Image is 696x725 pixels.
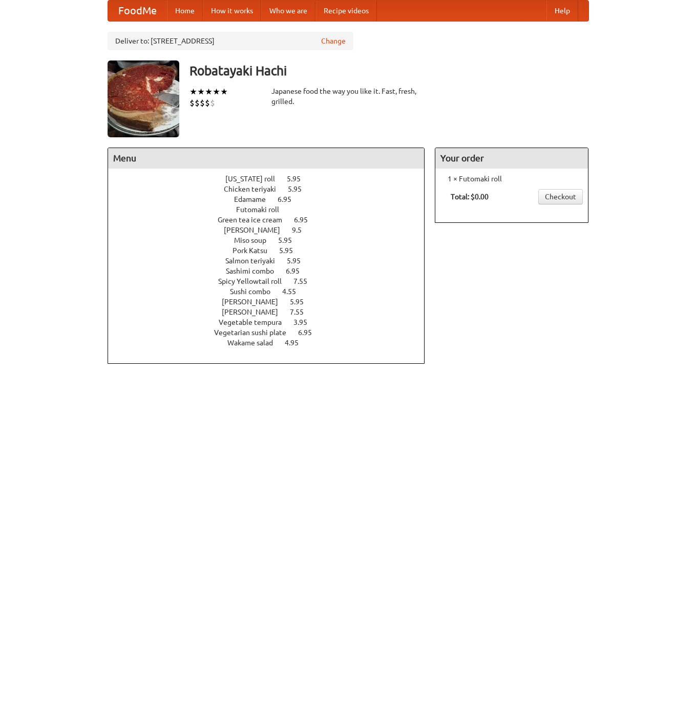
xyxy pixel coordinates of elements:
[205,97,210,109] li: $
[225,257,320,265] a: Salmon teriyaki 5.95
[315,1,377,21] a: Recipe videos
[219,318,326,326] a: Vegetable tempura 3.95
[288,185,312,193] span: 5.95
[294,216,318,224] span: 6.95
[546,1,578,21] a: Help
[278,236,302,244] span: 5.95
[234,236,311,244] a: Miso soup 5.95
[214,328,331,337] a: Vegetarian sushi plate 6.95
[222,308,288,316] span: [PERSON_NAME]
[189,97,195,109] li: $
[218,216,327,224] a: Green tea ice cream 6.95
[222,298,288,306] span: [PERSON_NAME]
[195,97,200,109] li: $
[286,267,310,275] span: 6.95
[205,86,213,97] li: ★
[224,226,290,234] span: [PERSON_NAME]
[225,175,320,183] a: [US_STATE] roll 5.95
[451,193,489,201] b: Total: $0.00
[167,1,203,21] a: Home
[293,318,318,326] span: 3.95
[200,97,205,109] li: $
[230,287,281,296] span: Sushi combo
[293,277,318,285] span: 7.55
[234,195,276,203] span: Edamame
[285,339,309,347] span: 4.95
[189,60,589,81] h3: Robatayaki Hachi
[234,236,277,244] span: Miso soup
[210,97,215,109] li: $
[108,1,167,21] a: FoodMe
[292,226,312,234] span: 9.5
[225,257,285,265] span: Salmon teriyaki
[226,267,284,275] span: Sashimi combo
[233,246,278,255] span: Pork Katsu
[298,328,322,337] span: 6.95
[227,339,318,347] a: Wakame salad 4.95
[224,226,321,234] a: [PERSON_NAME] 9.5
[214,328,297,337] span: Vegetarian sushi plate
[287,175,311,183] span: 5.95
[224,185,286,193] span: Chicken teriyaki
[282,287,306,296] span: 4.55
[108,32,353,50] div: Deliver to: [STREET_ADDRESS]
[233,246,312,255] a: Pork Katsu 5.95
[321,36,346,46] a: Change
[279,246,303,255] span: 5.95
[108,60,179,137] img: angular.jpg
[261,1,315,21] a: Who we are
[230,287,315,296] a: Sushi combo 4.55
[219,318,292,326] span: Vegetable tempura
[225,175,285,183] span: [US_STATE] roll
[108,148,425,169] h4: Menu
[290,308,314,316] span: 7.55
[435,148,588,169] h4: Your order
[290,298,314,306] span: 5.95
[220,86,228,97] li: ★
[218,277,326,285] a: Spicy Yellowtail roll 7.55
[538,189,583,204] a: Checkout
[218,277,292,285] span: Spicy Yellowtail roll
[213,86,220,97] li: ★
[234,195,310,203] a: Edamame 6.95
[189,86,197,97] li: ★
[236,205,289,214] span: Futomaki roll
[278,195,302,203] span: 6.95
[226,267,319,275] a: Sashimi combo 6.95
[197,86,205,97] li: ★
[440,174,583,184] li: 1 × Futomaki roll
[236,205,308,214] a: Futomaki roll
[222,298,323,306] a: [PERSON_NAME] 5.95
[218,216,292,224] span: Green tea ice cream
[222,308,323,316] a: [PERSON_NAME] 7.55
[271,86,425,107] div: Japanese food the way you like it. Fast, fresh, grilled.
[287,257,311,265] span: 5.95
[203,1,261,21] a: How it works
[227,339,283,347] span: Wakame salad
[224,185,321,193] a: Chicken teriyaki 5.95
